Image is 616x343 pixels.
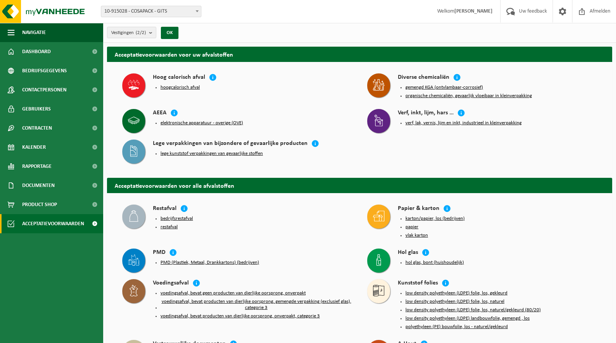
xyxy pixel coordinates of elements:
h4: Voedingsafval [153,279,189,288]
button: low density polyethyleen (LDPE) landbouwfolie, gemengd , los [405,315,530,322]
button: verf, lak, vernis, lijm en inkt, industrieel in kleinverpakking [405,120,522,126]
button: Vestigingen(2/2) [107,27,156,38]
button: elektronische apparatuur - overige (OVE) [160,120,243,126]
span: Contactpersonen [22,80,66,99]
span: Gebruikers [22,99,51,119]
span: Dashboard [22,42,51,61]
button: polyethyleen (PE) bouwfolie, los - naturel/gekleurd [405,324,508,330]
button: organische chemicaliën, gevaarlijk vloeibaar in kleinverpakking [405,93,532,99]
button: voedingsafval, bevat geen producten van dierlijke oorsprong, onverpakt [160,290,306,296]
h4: Verf, inkt, lijm, hars … [398,109,454,118]
button: bedrijfsrestafval [160,216,193,222]
span: 10-915028 - COSAPACK - GITS [101,6,201,17]
span: Product Shop [22,195,57,214]
h4: Lege verpakkingen van bijzondere of gevaarlijke producten [153,140,308,148]
h4: Hoog calorisch afval [153,73,205,82]
button: low density polyethyleen (LDPE) folie, los, naturel [405,299,504,305]
button: karton/papier, los (bedrijven) [405,216,465,222]
button: OK [161,27,178,39]
button: lege kunststof verpakkingen van gevaarlijke stoffen [160,151,263,157]
h2: Acceptatievoorwaarden voor alle afvalstoffen [107,178,612,193]
span: Kalender [22,138,46,157]
strong: [PERSON_NAME] [454,8,493,14]
button: gemengd KGA (ontvlambaar-corrosief) [405,85,483,91]
button: hoogcalorisch afval [160,85,200,91]
span: Vestigingen [111,27,146,39]
button: PMD (Plastiek, Metaal, Drankkartons) (bedrijven) [160,260,259,266]
span: Navigatie [22,23,46,42]
span: Documenten [22,176,55,195]
h4: Restafval [153,205,177,213]
h4: Diverse chemicaliën [398,73,449,82]
button: vlak karton [405,232,428,239]
span: Rapportage [22,157,52,176]
h4: AEEA [153,109,167,118]
button: low density polyethyleen (LDPE) folie, los, gekleurd [405,290,507,296]
h4: Kunststof folies [398,279,438,288]
h4: Papier & karton [398,205,439,213]
button: voedingsafval, bevat producten van dierlijke oorsprong, gemengde verpakking (exclusief glas), cat... [160,299,352,311]
span: Contracten [22,119,52,138]
button: papier [405,224,418,230]
button: restafval [160,224,178,230]
h4: PMD [153,249,165,257]
button: voedingsafval, bevat producten van dierlijke oorsprong, onverpakt, categorie 3 [160,313,320,319]
button: hol glas, bont (huishoudelijk) [405,260,464,266]
span: Acceptatievoorwaarden [22,214,84,233]
count: (2/2) [136,30,146,35]
h2: Acceptatievoorwaarden voor uw afvalstoffen [107,47,612,62]
button: low density polyethyleen (LDPE) folie, los, naturel/gekleurd (80/20) [405,307,541,313]
h4: Hol glas [398,249,418,257]
span: Bedrijfsgegevens [22,61,67,80]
